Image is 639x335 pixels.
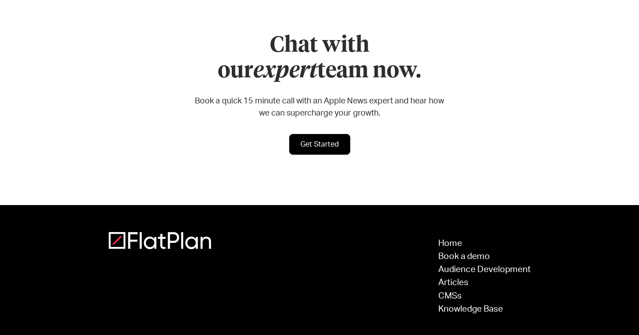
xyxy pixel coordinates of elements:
[194,95,445,120] p: Book a quick 15 minute call with an Apple News expert and hear how we can supercharge your growth.
[194,33,445,85] h2: Chat with our team now.
[438,292,531,300] a: CMSs
[438,278,531,287] a: Articles
[438,265,531,274] a: Audience Development
[289,134,350,155] a: Get Started
[438,252,531,261] a: Book a demo
[253,60,317,82] em: expert
[438,239,531,248] a: Home
[438,305,531,313] a: Knowledge Base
